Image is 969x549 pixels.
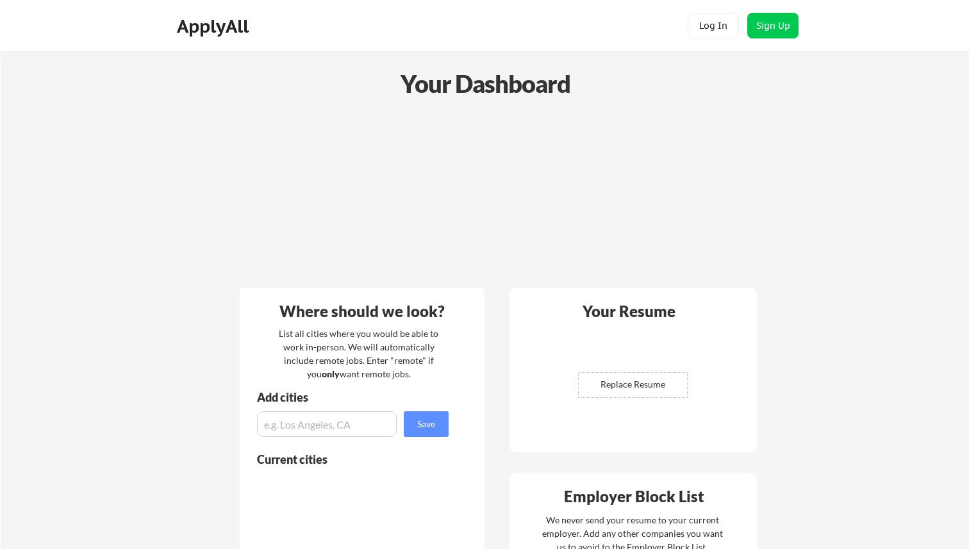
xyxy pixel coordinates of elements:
[747,13,799,38] button: Sign Up
[243,304,481,319] div: Where should we look?
[257,391,452,403] div: Add cities
[177,15,253,37] div: ApplyAll
[257,454,435,465] div: Current cities
[257,411,397,437] input: e.g. Los Angeles, CA
[322,368,340,379] strong: only
[404,411,449,437] button: Save
[270,327,447,381] div: List all cities where you would be able to work in-person. We will automatically include remote j...
[1,65,969,102] div: Your Dashboard
[688,13,739,38] button: Log In
[565,304,692,319] div: Your Resume
[515,489,753,504] div: Employer Block List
